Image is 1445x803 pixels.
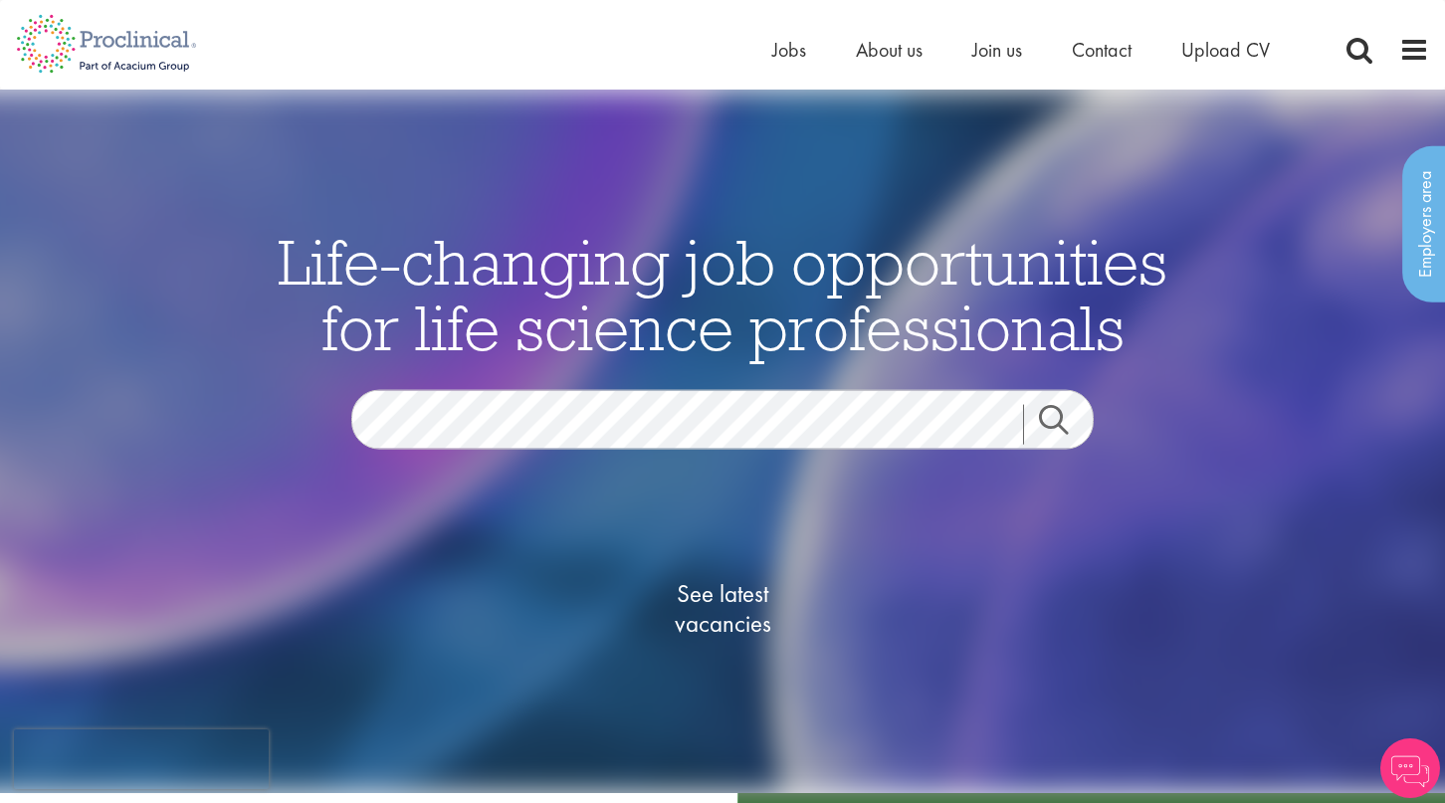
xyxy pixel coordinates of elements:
span: Life-changing job opportunities for life science professionals [278,221,1167,366]
a: Join us [972,37,1022,63]
a: See latestvacancies [623,499,822,717]
a: Jobs [772,37,806,63]
a: Upload CV [1181,37,1270,63]
a: Job search submit button [1023,404,1109,444]
img: Chatbot [1380,738,1440,798]
iframe: reCAPTCHA [14,729,269,789]
span: See latest vacancies [623,578,822,638]
a: Contact [1072,37,1132,63]
a: About us [856,37,923,63]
